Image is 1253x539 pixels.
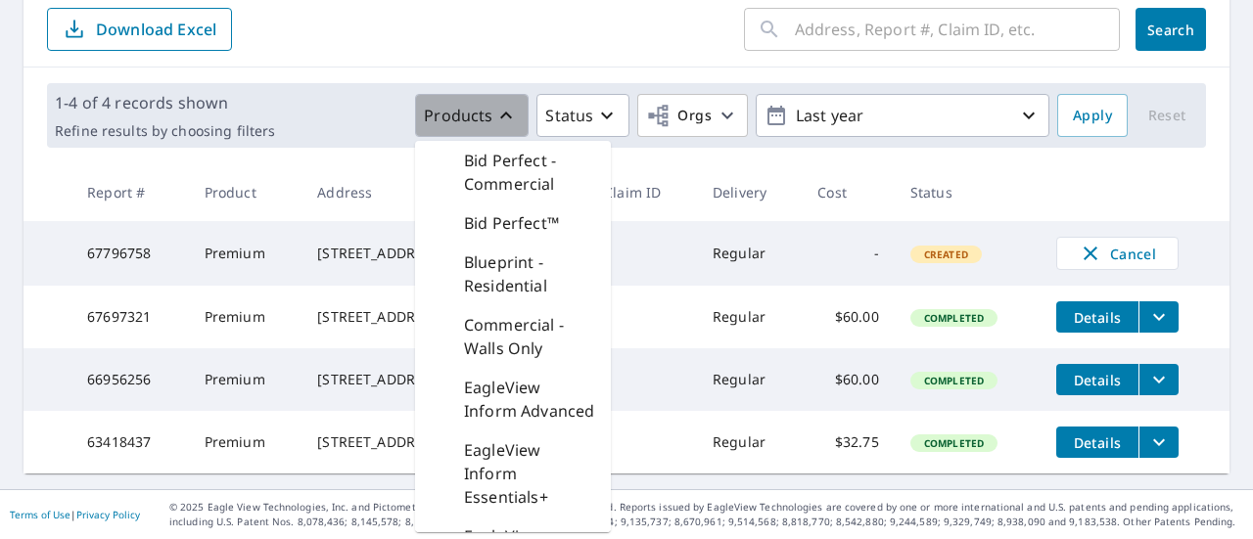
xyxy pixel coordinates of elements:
[1138,427,1179,458] button: filesDropdownBtn-63418437
[317,244,480,263] div: [STREET_ADDRESS]
[588,163,697,221] th: Claim ID
[464,250,595,297] p: Blueprint - Residential
[96,19,216,40] p: Download Excel
[464,149,595,196] p: Bid Perfect - Commercial
[464,313,595,360] p: Commercial - Walls Only
[697,286,802,348] td: Regular
[1068,308,1127,327] span: Details
[76,508,140,521] a: Privacy Policy
[1068,371,1127,389] span: Details
[697,411,802,473] td: Regular
[912,374,996,387] span: Completed
[802,411,895,473] td: $32.75
[317,307,480,327] div: [STREET_ADDRESS]
[697,348,802,411] td: Regular
[802,348,895,411] td: $60.00
[47,8,232,51] button: Download Excel
[415,368,611,430] div: EagleView Inform Advanced
[71,163,188,221] th: Report #
[317,370,480,389] div: [STREET_ADDRESS]
[1138,364,1179,395] button: filesDropdownBtn-66956256
[912,436,996,450] span: Completed
[415,141,611,203] div: Bid Perfect - Commercial
[1138,301,1179,333] button: filesDropdownBtn-67697321
[788,99,1017,133] p: Last year
[697,221,802,286] td: Regular
[802,221,895,286] td: -
[1056,301,1138,333] button: detailsBtn-67697321
[1151,21,1190,39] span: Search
[71,348,188,411] td: 66956256
[802,286,895,348] td: $60.00
[415,94,529,137] button: Products
[646,104,712,128] span: Orgs
[1056,427,1138,458] button: detailsBtn-63418437
[415,243,611,305] div: Blueprint - Residential
[189,411,302,473] td: Premium
[1077,242,1158,265] span: Cancel
[10,508,70,521] a: Terms of Use
[317,432,480,452] div: [STREET_ADDRESS]
[756,94,1049,137] button: Last year
[1056,364,1138,395] button: detailsBtn-66956256
[1136,8,1206,51] button: Search
[10,509,140,520] p: |
[55,122,275,140] p: Refine results by choosing filters
[71,411,188,473] td: 63418437
[802,163,895,221] th: Cost
[1057,94,1128,137] button: Apply
[795,2,1120,57] input: Address, Report #, Claim ID, etc.
[464,438,595,509] p: EagleView Inform Essentials+
[189,163,302,221] th: Product
[55,91,275,114] p: 1-4 of 4 records shown
[545,104,593,127] p: Status
[169,500,1243,529] p: © 2025 Eagle View Technologies, Inc. and Pictometry International Corp. All Rights Reserved. Repo...
[697,163,802,221] th: Delivery
[71,221,188,286] td: 67796758
[189,286,302,348] td: Premium
[189,221,302,286] td: Premium
[895,163,1041,221] th: Status
[1056,237,1179,270] button: Cancel
[424,104,492,127] p: Products
[1073,104,1112,128] span: Apply
[912,311,996,325] span: Completed
[189,348,302,411] td: Premium
[71,286,188,348] td: 67697321
[464,376,595,423] p: EagleView Inform Advanced
[912,247,980,261] span: Created
[464,211,559,235] p: Bid Perfect™
[1068,433,1127,452] span: Details
[415,203,611,243] div: Bid Perfect™
[637,94,748,137] button: Orgs
[415,305,611,368] div: Commercial - Walls Only
[302,163,495,221] th: Address
[536,94,629,137] button: Status
[415,430,611,517] div: EagleView Inform Essentials+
